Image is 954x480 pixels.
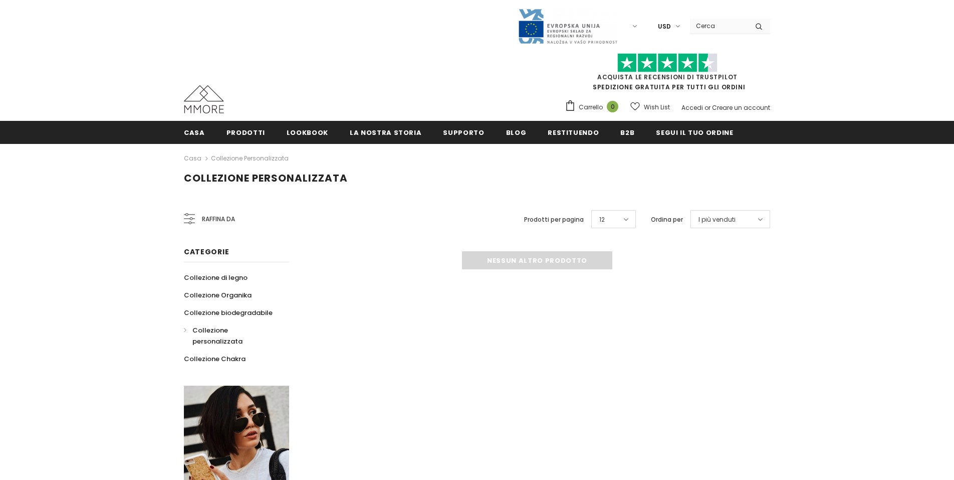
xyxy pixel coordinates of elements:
a: Blog [506,121,527,143]
a: Casa [184,121,205,143]
span: Lookbook [287,128,328,137]
a: La nostra storia [350,121,421,143]
span: Wish List [644,102,670,112]
img: Fidati di Pilot Stars [617,53,718,73]
a: Carrello 0 [565,100,623,115]
span: Blog [506,128,527,137]
span: Prodotti [226,128,265,137]
a: Collezione personalizzata [211,154,289,163]
a: Casa [184,152,201,165]
a: Lookbook [287,121,328,143]
a: Wish List [630,98,670,116]
a: Accedi [681,103,703,112]
a: Segui il tuo ordine [656,121,733,143]
span: SPEDIZIONE GRATUITA PER TUTTI GLI ORDINI [565,58,770,91]
label: Ordina per [651,215,683,225]
span: USD [658,22,671,32]
img: Casi MMORE [184,85,224,113]
a: B2B [620,121,634,143]
a: Acquista le recensioni di TrustPilot [597,73,738,81]
span: Collezione Organika [184,290,252,300]
a: Collezione Chakra [184,350,246,368]
span: or [704,103,710,112]
span: Restituendo [548,128,599,137]
span: Casa [184,128,205,137]
span: supporto [443,128,484,137]
a: Restituendo [548,121,599,143]
input: Search Site [690,19,748,33]
span: Carrello [579,102,603,112]
label: Prodotti per pagina [524,215,584,225]
span: Collezione biodegradabile [184,308,273,317]
span: B2B [620,128,634,137]
span: Raffina da [202,214,235,225]
a: Javni Razpis [518,22,618,30]
span: Segui il tuo ordine [656,128,733,137]
a: supporto [443,121,484,143]
span: La nostra storia [350,128,421,137]
a: Creare un account [712,103,770,112]
a: Collezione di legno [184,269,248,286]
span: Categorie [184,247,229,257]
span: I più venduti [698,215,736,225]
span: 12 [599,215,605,225]
img: Javni Razpis [518,8,618,45]
span: 0 [607,101,618,112]
a: Prodotti [226,121,265,143]
a: Collezione biodegradabile [184,304,273,322]
a: Collezione Organika [184,286,252,304]
span: Collezione di legno [184,273,248,282]
a: Collezione personalizzata [184,322,278,350]
span: Collezione Chakra [184,354,246,364]
span: Collezione personalizzata [192,326,243,346]
span: Collezione personalizzata [184,171,348,185]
